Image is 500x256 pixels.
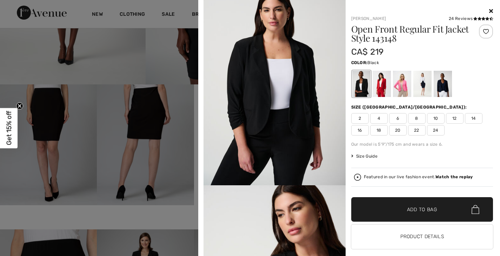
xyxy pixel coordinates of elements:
[413,71,431,97] div: Vanilla 30
[351,113,369,124] span: 2
[408,125,426,136] span: 22
[389,113,407,124] span: 6
[354,174,361,181] img: Watch the replay
[427,113,445,124] span: 10
[351,47,384,57] span: CA$ 219
[465,113,482,124] span: 14
[446,113,464,124] span: 12
[370,125,388,136] span: 18
[449,15,493,22] div: 24 Reviews
[351,25,469,43] h1: Open Front Regular Fit Jacket Style 143148
[435,174,473,179] strong: Watch the replay
[372,71,391,97] div: Radiant red
[370,113,388,124] span: 4
[351,224,493,249] button: Product Details
[352,71,370,97] div: Black
[351,16,386,21] a: [PERSON_NAME]
[389,125,407,136] span: 20
[408,113,426,124] span: 8
[16,102,23,109] button: Close teaser
[5,111,13,145] span: Get 15% off
[364,175,473,179] div: Featured in our live fashion event.
[367,60,379,65] span: Black
[351,153,378,159] span: Size Guide
[15,5,30,11] span: Chat
[351,60,368,65] span: Color:
[427,125,445,136] span: 24
[393,71,411,97] div: Bubble gum
[433,71,452,97] div: Midnight Blue 40
[351,141,493,147] div: Our model is 5'9"/175 cm and wears a size 6.
[407,206,437,213] span: Add to Bag
[351,125,369,136] span: 16
[472,205,479,214] img: Bag.svg
[351,197,493,222] button: Add to Bag
[351,104,468,110] div: Size ([GEOGRAPHIC_DATA]/[GEOGRAPHIC_DATA]):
